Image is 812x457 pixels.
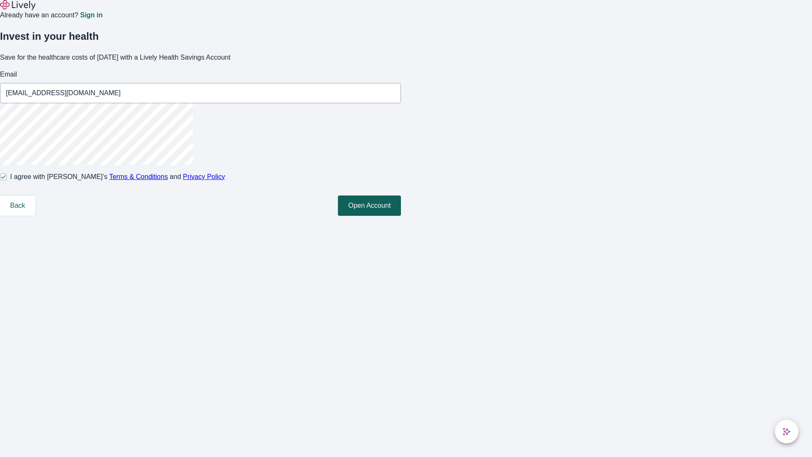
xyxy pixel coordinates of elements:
span: I agree with [PERSON_NAME]’s and [10,172,225,182]
a: Terms & Conditions [109,173,168,180]
svg: Lively AI Assistant [782,427,791,436]
a: Privacy Policy [183,173,225,180]
button: Open Account [338,195,401,216]
button: chat [775,420,798,443]
a: Sign in [80,12,102,19]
